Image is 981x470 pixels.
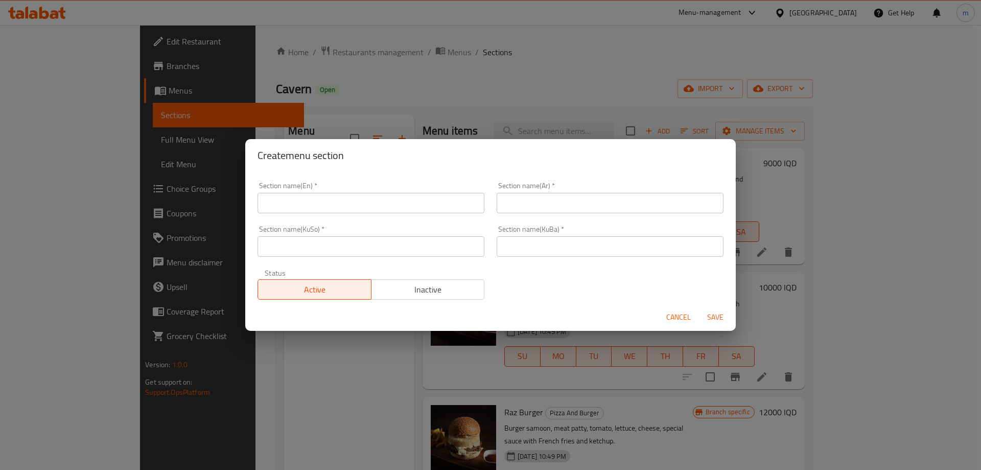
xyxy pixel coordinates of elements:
[497,236,723,257] input: Please enter section name(KuBa)
[258,236,484,257] input: Please enter section name(KuSo)
[258,193,484,213] input: Please enter section name(en)
[258,279,371,300] button: Active
[662,308,695,327] button: Cancel
[258,147,723,164] h2: Create menu section
[371,279,485,300] button: Inactive
[699,308,732,327] button: Save
[376,282,481,297] span: Inactive
[666,311,691,324] span: Cancel
[703,311,728,324] span: Save
[497,193,723,213] input: Please enter section name(ar)
[262,282,367,297] span: Active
